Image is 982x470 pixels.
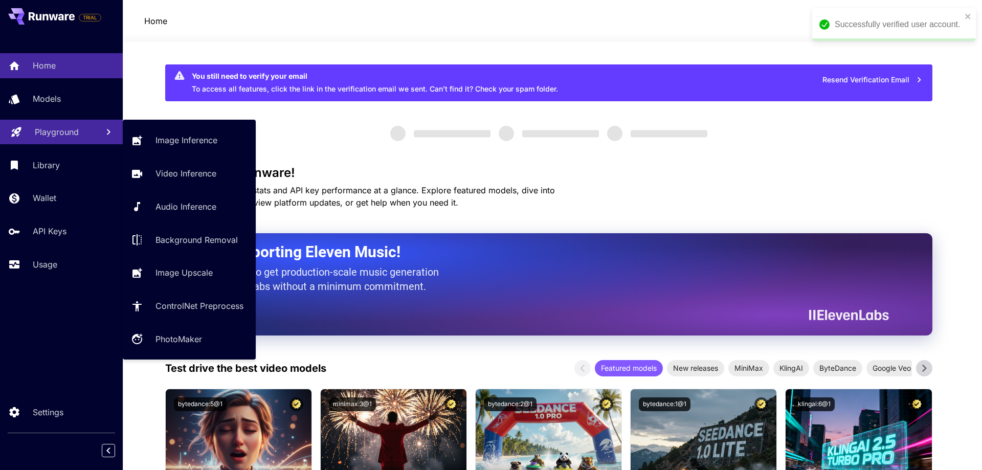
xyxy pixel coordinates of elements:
p: Wallet [33,192,56,204]
button: Certified Model – Vetted for best performance and includes a commercial license. [599,397,613,411]
span: Add your payment card to enable full platform functionality. [79,11,101,24]
button: klingai:6@1 [794,397,835,411]
p: The only way to get production-scale music generation from Eleven Labs without a minimum commitment. [191,265,447,294]
p: Home [144,15,167,27]
a: Image Inference [123,128,256,153]
a: Background Removal [123,227,256,252]
div: You still need to verify your email [192,71,558,81]
span: Google Veo [866,363,917,373]
p: Background Removal [155,234,238,246]
div: To access all features, click the link in the verification email we sent. Can’t find it? Check yo... [192,68,558,98]
button: Certified Model – Vetted for best performance and includes a commercial license. [754,397,768,411]
button: Certified Model – Vetted for best performance and includes a commercial license. [910,397,924,411]
h3: Welcome to Runware! [165,166,932,180]
span: New releases [667,363,724,373]
p: PhotoMaker [155,333,202,345]
p: Image Upscale [155,266,213,279]
p: Library [33,159,60,171]
p: Usage [33,258,57,271]
a: ControlNet Preprocess [123,294,256,319]
span: TRIAL [79,14,101,21]
p: Settings [33,406,63,418]
p: Image Inference [155,134,217,146]
a: PhotoMaker [123,327,256,352]
p: Playground [35,126,79,138]
p: Test drive the best video models [165,361,326,376]
button: close [965,12,972,20]
span: Check out your usage stats and API key performance at a glance. Explore featured models, dive int... [165,185,555,208]
button: bytedance:1@1 [639,397,690,411]
button: bytedance:2@1 [484,397,537,411]
a: Image Upscale [123,260,256,285]
button: bytedance:5@1 [174,397,227,411]
p: Audio Inference [155,200,216,213]
nav: breadcrumb [144,15,167,27]
p: API Keys [33,225,66,237]
p: ControlNet Preprocess [155,300,243,312]
h2: Now Supporting Eleven Music! [191,242,881,262]
button: Resend Verification Email [817,70,928,91]
p: Models [33,93,61,105]
p: Home [33,59,56,72]
button: minimax:3@1 [329,397,376,411]
button: Collapse sidebar [102,444,115,457]
a: Audio Inference [123,194,256,219]
a: Video Inference [123,161,256,186]
p: Video Inference [155,167,216,180]
span: KlingAI [773,363,809,373]
button: Certified Model – Vetted for best performance and includes a commercial license. [289,397,303,411]
button: Certified Model – Vetted for best performance and includes a commercial license. [444,397,458,411]
span: MiniMax [728,363,769,373]
div: Collapse sidebar [109,441,123,460]
iframe: Chat Widget [931,421,982,470]
span: Featured models [595,363,663,373]
span: ByteDance [813,363,862,373]
div: Successfully verified user account. [835,18,962,31]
